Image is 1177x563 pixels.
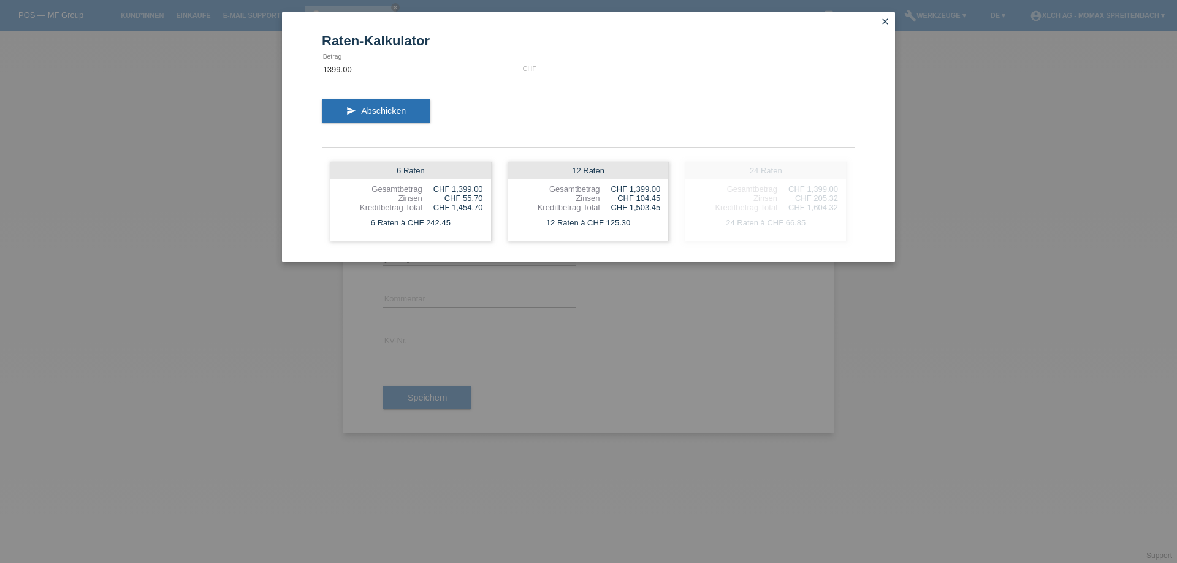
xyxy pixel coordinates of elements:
[322,33,855,48] h1: Raten-Kalkulator
[777,194,838,203] div: CHF 205.32
[685,215,846,231] div: 24 Raten à CHF 66.85
[693,184,777,194] div: Gesamtbetrag
[516,194,600,203] div: Zinsen
[600,184,660,194] div: CHF 1,399.00
[777,184,838,194] div: CHF 1,399.00
[322,99,430,123] button: send Abschicken
[338,203,422,212] div: Kreditbetrag Total
[508,215,669,231] div: 12 Raten à CHF 125.30
[516,184,600,194] div: Gesamtbetrag
[338,184,422,194] div: Gesamtbetrag
[422,203,483,212] div: CHF 1,454.70
[522,65,536,72] div: CHF
[600,194,660,203] div: CHF 104.45
[508,162,669,179] div: 12 Raten
[877,15,893,29] a: close
[338,194,422,203] div: Zinsen
[330,162,491,179] div: 6 Raten
[880,17,890,26] i: close
[777,203,838,212] div: CHF 1,604.32
[685,162,846,179] div: 24 Raten
[693,203,777,212] div: Kreditbetrag Total
[600,203,660,212] div: CHF 1,503.45
[693,194,777,203] div: Zinsen
[422,194,483,203] div: CHF 55.70
[361,106,406,116] span: Abschicken
[516,203,600,212] div: Kreditbetrag Total
[422,184,483,194] div: CHF 1,399.00
[330,215,491,231] div: 6 Raten à CHF 242.45
[346,106,356,116] i: send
